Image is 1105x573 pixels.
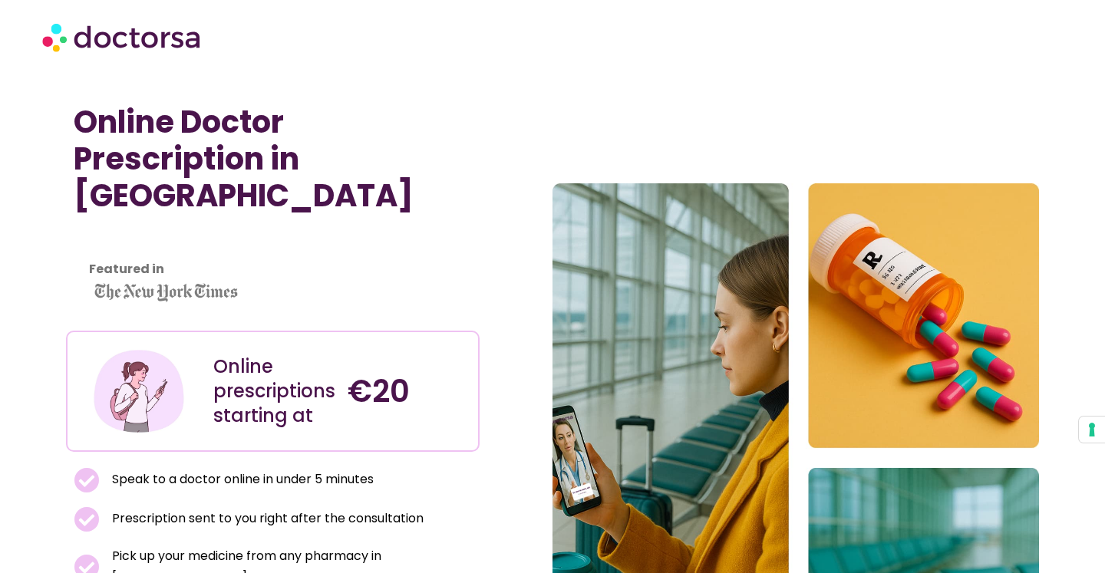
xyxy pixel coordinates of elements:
[1079,417,1105,443] button: Your consent preferences for tracking technologies
[74,248,472,266] iframe: Customer reviews powered by Trustpilot
[89,260,164,278] strong: Featured in
[91,344,186,439] img: Illustration depicting a young woman in a casual outfit, engaged with her smartphone. She has a p...
[108,508,424,529] span: Prescription sent to you right after the consultation
[74,229,304,248] iframe: Customer reviews powered by Trustpilot
[108,469,374,490] span: Speak to a doctor online in under 5 minutes
[348,373,467,410] h4: €20
[74,104,472,214] h1: Online Doctor Prescription in [GEOGRAPHIC_DATA]
[213,354,332,428] div: Online prescriptions starting at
